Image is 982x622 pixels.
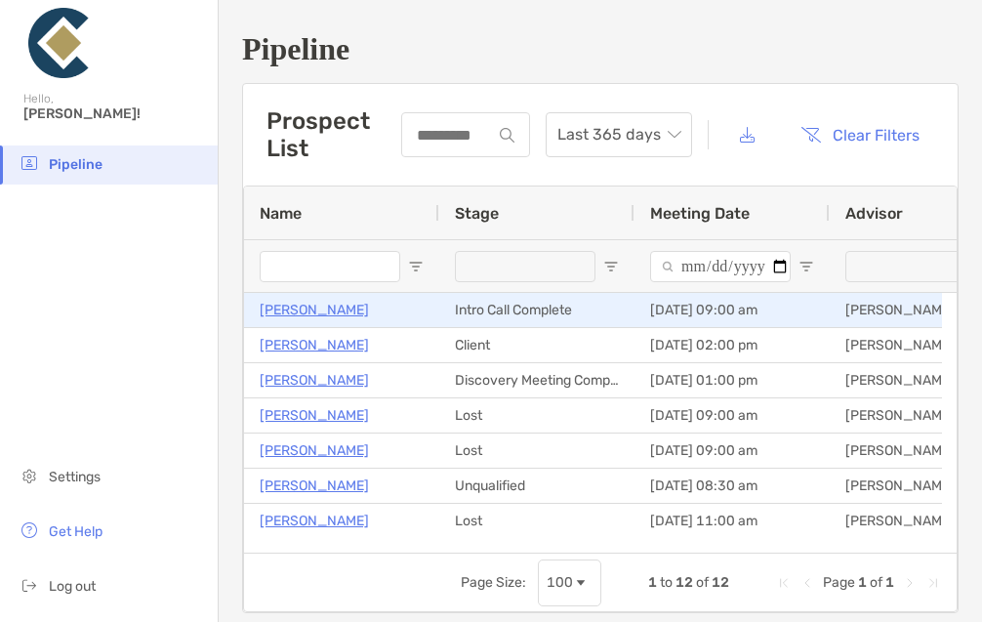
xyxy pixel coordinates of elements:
[648,574,657,591] span: 1
[634,504,830,538] div: [DATE] 11:00 am
[885,574,894,591] span: 1
[439,469,634,503] div: Unqualified
[49,469,101,485] span: Settings
[696,574,709,591] span: of
[870,574,882,591] span: of
[799,575,815,591] div: Previous Page
[260,333,369,357] a: [PERSON_NAME]
[634,434,830,468] div: [DATE] 09:00 am
[439,363,634,397] div: Discovery Meeting Complete
[18,573,41,597] img: logout icon
[266,107,401,162] h3: Prospect List
[439,398,634,433] div: Lost
[260,474,369,498] a: [PERSON_NAME]
[786,113,934,156] button: Clear Filters
[902,575,918,591] div: Next Page
[538,560,601,606] div: Page Size
[408,259,424,274] button: Open Filter Menu
[260,368,369,393] a: [PERSON_NAME]
[660,574,673,591] span: to
[798,259,814,274] button: Open Filter Menu
[634,398,830,433] div: [DATE] 09:00 am
[439,434,634,468] div: Lost
[500,128,514,143] img: input icon
[776,575,792,591] div: First Page
[455,204,499,223] span: Stage
[712,574,729,591] span: 12
[49,578,96,595] span: Log out
[461,574,526,591] div: Page Size:
[260,438,369,463] a: [PERSON_NAME]
[634,469,830,503] div: [DATE] 08:30 am
[557,113,680,156] span: Last 365 days
[18,518,41,542] img: get-help icon
[439,328,634,362] div: Client
[634,293,830,327] div: [DATE] 09:00 am
[242,31,959,67] h1: Pipeline
[260,403,369,428] a: [PERSON_NAME]
[23,105,206,122] span: [PERSON_NAME]!
[49,156,102,173] span: Pipeline
[547,574,573,591] div: 100
[858,574,867,591] span: 1
[439,504,634,538] div: Lost
[603,259,619,274] button: Open Filter Menu
[260,298,369,322] a: [PERSON_NAME]
[23,8,94,78] img: Zoe Logo
[675,574,693,591] span: 12
[260,509,369,533] a: [PERSON_NAME]
[650,251,791,282] input: Meeting Date Filter Input
[634,363,830,397] div: [DATE] 01:00 pm
[260,204,302,223] span: Name
[634,328,830,362] div: [DATE] 02:00 pm
[650,204,750,223] span: Meeting Date
[845,204,903,223] span: Advisor
[823,574,855,591] span: Page
[260,251,400,282] input: Name Filter Input
[439,293,634,327] div: Intro Call Complete
[18,464,41,487] img: settings icon
[925,575,941,591] div: Last Page
[49,523,102,540] span: Get Help
[18,151,41,175] img: pipeline icon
